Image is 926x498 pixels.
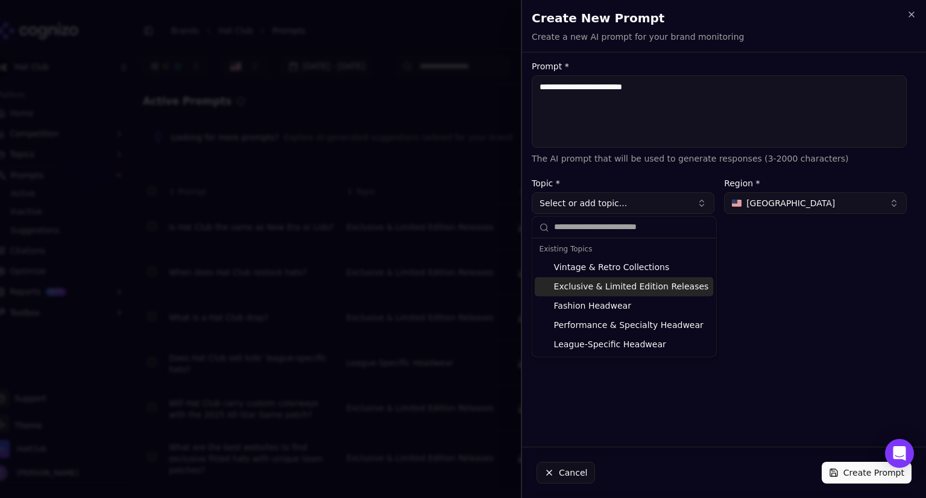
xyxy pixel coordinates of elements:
span: [GEOGRAPHIC_DATA] [746,197,835,209]
div: Vintage & Retro Collections [535,257,714,277]
div: Performance & Specialty Headwear [535,315,714,335]
button: Create Prompt [822,462,912,484]
label: Topic * [532,179,714,188]
button: Cancel [537,462,595,484]
p: Create a new AI prompt for your brand monitoring [532,31,744,43]
div: League-Specific Headwear [535,335,714,354]
div: Suggestions [532,238,716,356]
label: Region * [724,179,907,188]
div: Fashion Headwear [535,296,714,315]
p: The AI prompt that will be used to generate responses (3-2000 characters) [532,153,907,165]
img: United States [732,200,742,207]
div: Existing Topics [535,241,714,257]
button: Select or add topic... [532,192,714,214]
label: Prompt * [532,62,907,71]
h2: Create New Prompt [532,10,916,27]
div: Exclusive & Limited Edition Releases [535,277,714,296]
